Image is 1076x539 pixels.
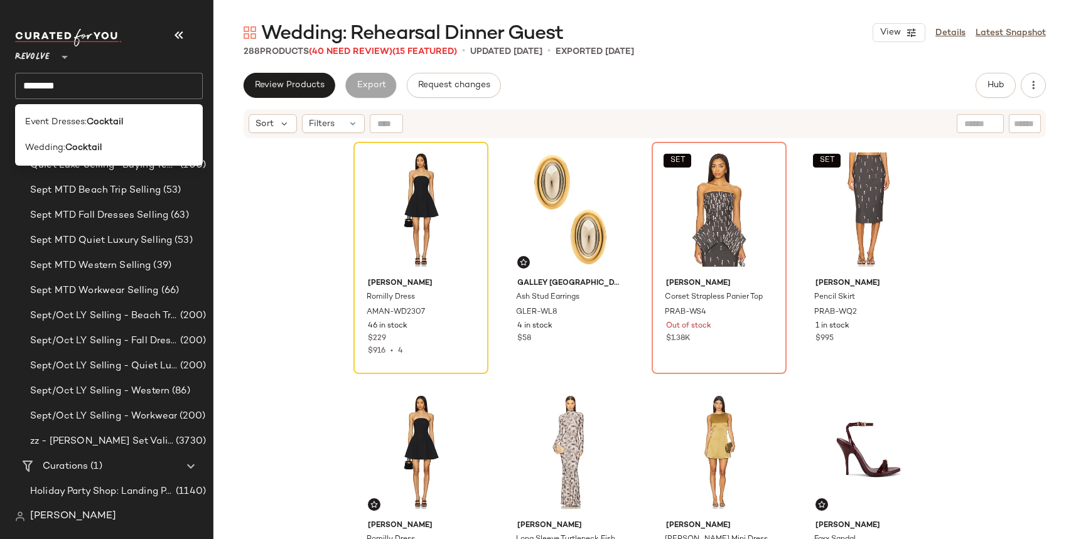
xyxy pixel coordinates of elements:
img: svg%3e [15,511,25,521]
span: Ash Stud Earrings [516,292,579,303]
img: NKAM-WD782_V1.jpg [507,388,633,515]
span: (3730) [173,434,206,449]
span: (53) [161,183,181,198]
img: AMAN-WD2307_V1.jpg [358,146,484,273]
span: 4 in stock [517,321,552,332]
span: Wedding: [25,141,65,154]
img: cfy_white_logo.C9jOOHJF.svg [15,29,122,46]
span: Revolve [15,43,50,65]
span: Romilly Dress [367,292,415,303]
span: (1140) [173,484,206,499]
img: GLER-WL8_V1.jpg [507,146,633,273]
span: PRAB-WS4 [665,307,706,318]
span: Sept/Oct LY Selling - Quiet Luxe [30,359,178,373]
span: Sort [256,117,274,131]
span: [PERSON_NAME] [368,278,474,289]
span: PRAB-WQ2 [814,307,857,318]
button: Review Products [244,73,335,98]
img: svg%3e [520,259,527,266]
span: Event Dresses: [25,115,87,129]
a: Details [935,26,966,40]
button: SET [664,154,691,168]
span: (40 Need Review) [309,47,392,56]
span: $58 [517,333,531,344]
span: GLER-WL8 [516,307,557,318]
span: [PERSON_NAME] [815,278,922,289]
span: [PERSON_NAME] [517,520,623,531]
img: PRAB-WS4_V1.jpg [656,146,782,273]
button: Request changes [407,73,501,98]
span: Galley [GEOGRAPHIC_DATA] [517,278,623,289]
span: $916 [368,347,385,355]
span: (200) [177,409,205,424]
span: Sept/Oct LY Selling - Western [30,384,169,398]
span: [PERSON_NAME] [666,520,772,531]
span: (200) [178,359,206,373]
span: (53) [172,233,193,248]
span: Request changes [417,80,490,90]
span: [PERSON_NAME] [368,520,474,531]
img: PRAB-WQ2_V1.jpg [805,146,932,273]
span: (66) [159,284,180,298]
span: [PERSON_NAME] [815,520,922,531]
span: • [462,44,465,59]
span: zz - [PERSON_NAME] Set Validation [30,434,173,449]
span: SET [819,156,834,165]
span: 4 [398,347,403,355]
button: SET [813,154,841,168]
span: Holiday Party Shop: Landing Page [30,484,173,499]
span: Review Products [254,80,325,90]
span: • [547,44,551,59]
p: Exported [DATE] [556,45,634,58]
span: Sept MTD Fall Dresses Selling [30,208,168,223]
span: $995 [815,333,834,344]
span: Hub [987,80,1004,90]
span: (86) [169,384,190,398]
span: Sept/Oct LY Selling - Workwear [30,409,177,424]
span: 288 [244,47,260,56]
span: Filters [309,117,335,131]
span: [PERSON_NAME] [666,278,772,289]
span: Curations [43,459,88,474]
div: Products [244,45,457,58]
b: Cocktail [65,141,102,154]
img: svg%3e [244,26,256,39]
span: Sept MTD Workwear Selling [30,284,159,298]
span: Sept/Oct LY Selling - Fall Dresses [30,334,178,348]
span: Sept MTD Western Selling [30,259,151,273]
span: (1) [88,459,102,474]
span: Pencil Skirt [814,292,855,303]
a: Latest Snapshot [976,26,1046,40]
span: $229 [368,333,386,344]
span: Out of stock [666,321,711,332]
span: (39) [151,259,171,273]
span: (15 Featured) [392,47,457,56]
img: svg%3e [818,501,826,508]
span: SET [670,156,686,165]
span: (63) [168,208,189,223]
span: [PERSON_NAME] [30,509,116,524]
span: Sept/Oct LY Selling - Beach Trip [30,309,178,323]
span: View [880,28,901,38]
img: SMAD-WZ1530_V1.jpg [805,388,932,515]
span: 46 in stock [368,321,407,332]
img: AMAN-WD2307_V1.jpg [358,388,484,515]
p: updated [DATE] [470,45,542,58]
span: AMAN-WD2307 [367,307,425,318]
span: (200) [178,334,206,348]
span: Sept MTD Quiet Luxury Selling [30,233,172,248]
span: (200) [178,309,206,323]
span: Corset Strapless Panier Top [665,292,763,303]
button: Hub [976,73,1016,98]
span: 1 in stock [815,321,849,332]
span: • [385,347,398,355]
button: View [873,23,925,42]
img: svg%3e [370,501,378,508]
b: Cocktail [87,115,123,129]
span: Wedding: Rehearsal Dinner Guest [261,21,563,46]
img: SLEE-WD440_V1.jpg [656,388,782,515]
span: Sept MTD Beach Trip Selling [30,183,161,198]
span: $1.38K [666,333,691,344]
